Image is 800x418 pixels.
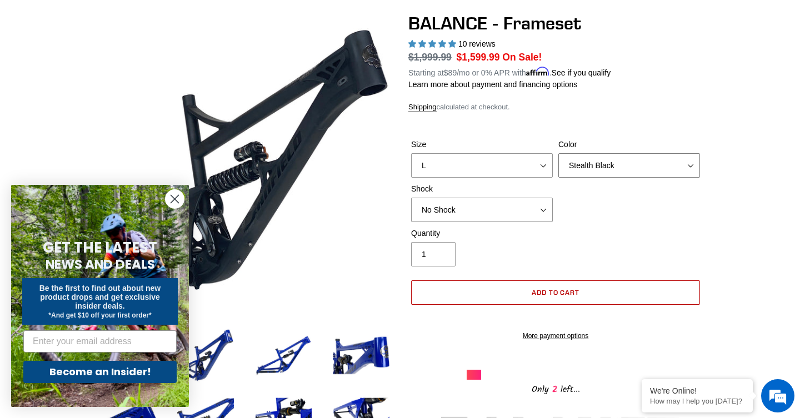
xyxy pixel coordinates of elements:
input: Enter your email address [23,330,177,352]
span: $89 [444,68,457,77]
a: See if you qualify - Learn more about Affirm Financing (opens in modal) [552,68,611,77]
div: We're Online! [650,386,744,395]
label: Quantity [411,228,553,239]
button: Add to cart [411,280,700,305]
a: More payment options [411,331,700,341]
p: How may I help you today? [650,397,744,405]
img: Load image into Gallery viewer, BALANCE - Frameset [175,325,236,386]
span: $1,599.99 [457,52,500,63]
img: Load image into Gallery viewer, BALANCE - Frameset [331,325,392,386]
span: 2 [549,382,561,396]
p: Starting at /mo or 0% APR with . [408,64,611,79]
span: Be the first to find out about new product drops and get exclusive insider deals. [39,284,161,310]
button: Become an Insider! [23,361,177,383]
span: 5.00 stars [408,39,458,48]
span: Affirm [526,67,549,76]
div: calculated at checkout. [408,102,703,113]
h1: BALANCE - Frameset [408,13,703,34]
span: Add to cart [532,288,580,296]
label: Shock [411,183,553,195]
span: NEWS AND DEALS [46,255,155,273]
a: Shipping [408,103,437,112]
span: *And get $10 off your first order* [48,311,151,319]
span: On Sale! [502,50,542,64]
span: 10 reviews [458,39,496,48]
span: GET THE LATEST [43,238,157,258]
button: Close dialog [165,189,184,209]
label: Size [411,139,553,150]
s: $1,999.99 [408,52,452,63]
a: Learn more about payment and financing options [408,80,577,89]
div: Only left... [467,380,644,397]
img: Load image into Gallery viewer, BALANCE - Frameset [253,325,314,386]
label: Color [558,139,700,150]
